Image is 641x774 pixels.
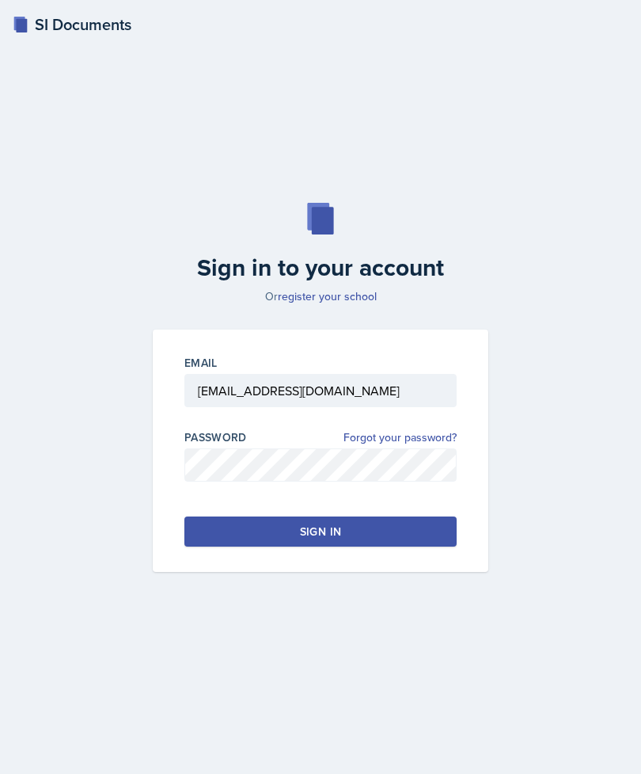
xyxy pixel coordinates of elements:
[143,288,498,304] p: Or
[184,429,247,445] label: Password
[184,355,218,371] label: Email
[143,254,498,282] h2: Sign in to your account
[184,517,457,547] button: Sign in
[13,13,131,36] a: SI Documents
[278,288,377,304] a: register your school
[300,524,341,540] div: Sign in
[184,374,457,407] input: Email
[343,429,457,446] a: Forgot your password?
